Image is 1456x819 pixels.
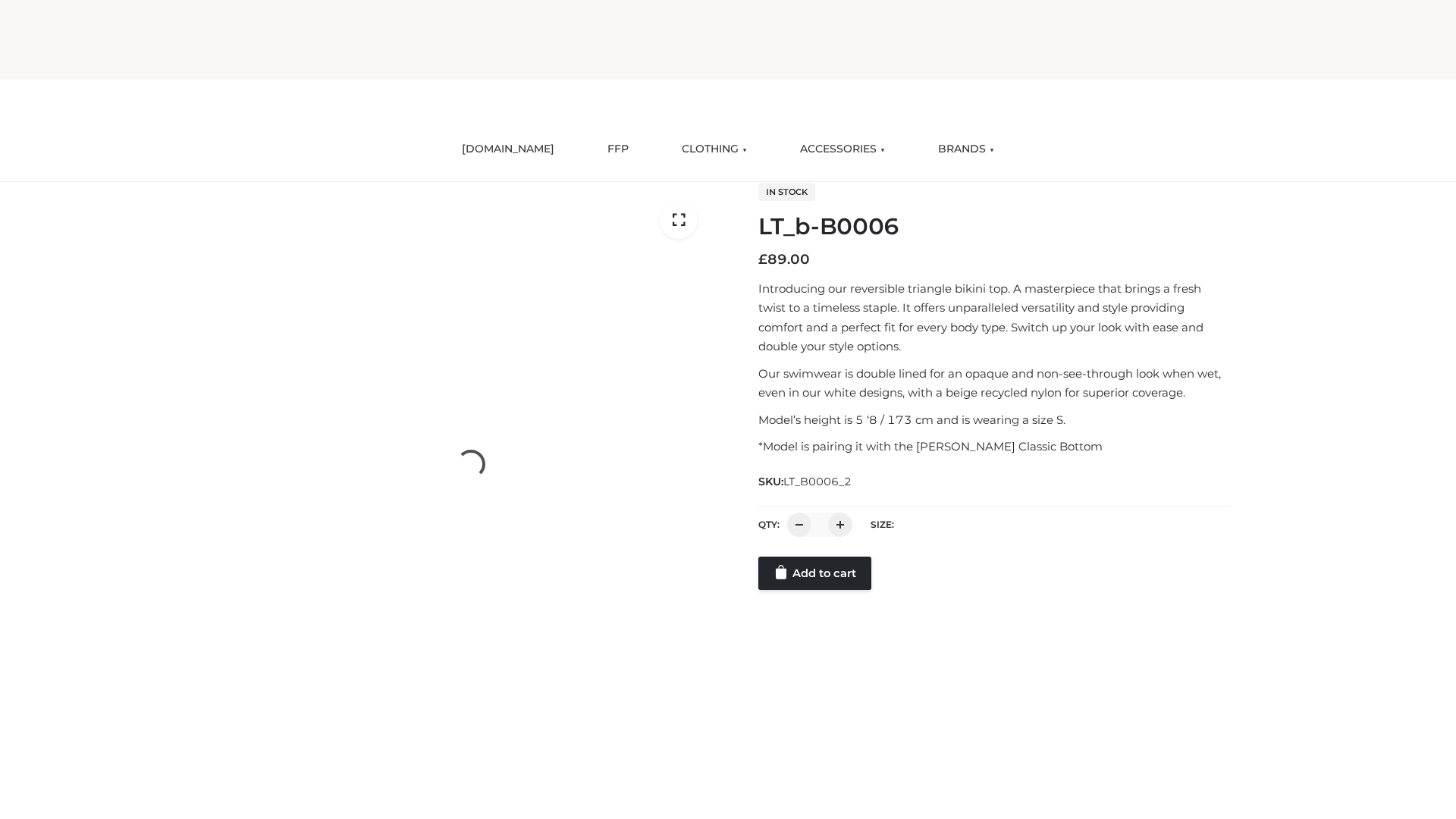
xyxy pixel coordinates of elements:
a: CLOTHING [670,133,758,166]
h1: LT_b-B0006 [758,213,1231,240]
a: [DOMAIN_NAME] [450,133,566,166]
p: Model’s height is 5 ‘8 / 173 cm and is wearing a size S. [758,410,1231,430]
a: BRANDS [927,133,1006,166]
span: SKU: [758,472,853,491]
p: *Model is pairing it with the [PERSON_NAME] Classic Bottom [758,437,1231,457]
span: LT_B0006_2 [783,475,852,488]
label: QTY: [758,519,780,530]
span: In stock [758,183,815,201]
a: ACCESSORIES [789,133,896,166]
span: £ [758,251,767,268]
p: Our swimwear is double lined for an opaque and non-see-through look when wet, even in our white d... [758,364,1231,403]
bdi: 89.00 [758,251,810,268]
a: Add to cart [758,557,871,590]
label: Size: [871,519,894,530]
p: Introducing our reversible triangle bikini top. A masterpiece that brings a fresh twist to a time... [758,279,1231,356]
a: FFP [596,133,640,166]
